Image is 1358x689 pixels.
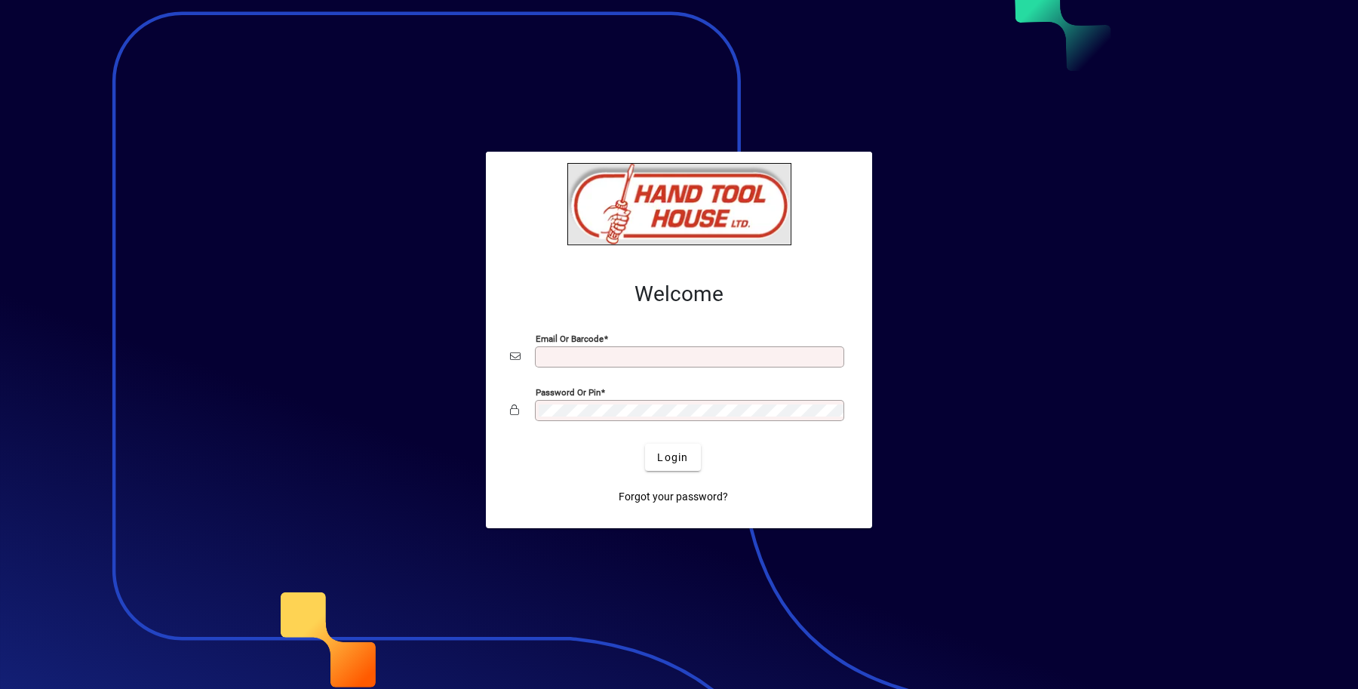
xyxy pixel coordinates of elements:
[645,444,700,471] button: Login
[619,489,728,505] span: Forgot your password?
[657,450,688,466] span: Login
[536,334,604,344] mat-label: Email or Barcode
[510,281,848,307] h2: Welcome
[613,483,734,510] a: Forgot your password?
[536,387,601,398] mat-label: Password or Pin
